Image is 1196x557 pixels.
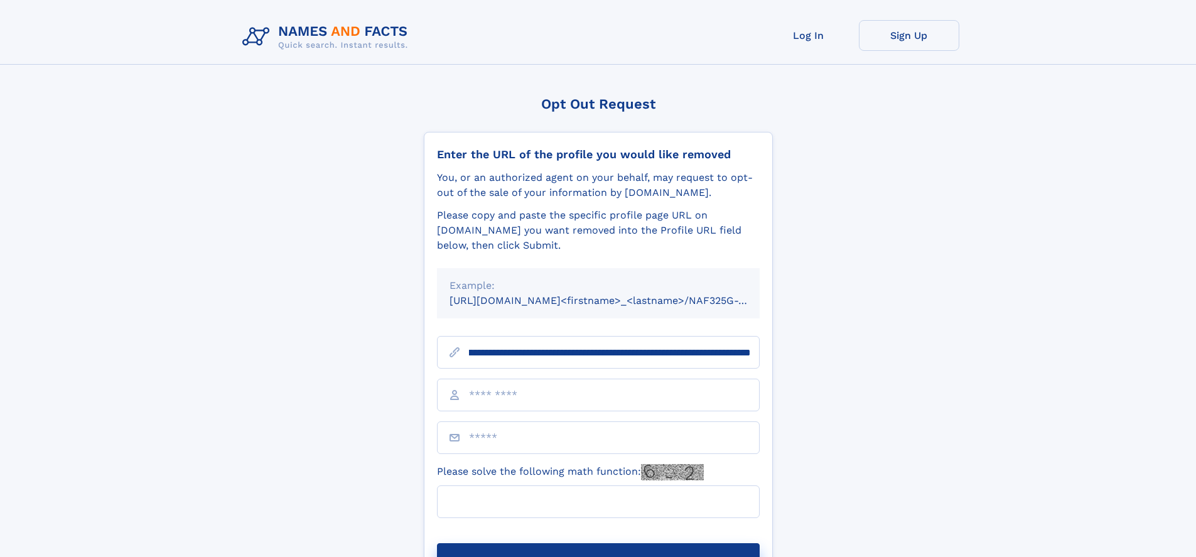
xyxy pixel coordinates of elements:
[424,96,773,112] div: Opt Out Request
[437,170,760,200] div: You, or an authorized agent on your behalf, may request to opt-out of the sale of your informatio...
[437,464,704,480] label: Please solve the following math function:
[437,148,760,161] div: Enter the URL of the profile you would like removed
[859,20,959,51] a: Sign Up
[758,20,859,51] a: Log In
[450,278,747,293] div: Example:
[237,20,418,54] img: Logo Names and Facts
[450,295,784,306] small: [URL][DOMAIN_NAME]<firstname>_<lastname>/NAF325G-xxxxxxxx
[437,208,760,253] div: Please copy and paste the specific profile page URL on [DOMAIN_NAME] you want removed into the Pr...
